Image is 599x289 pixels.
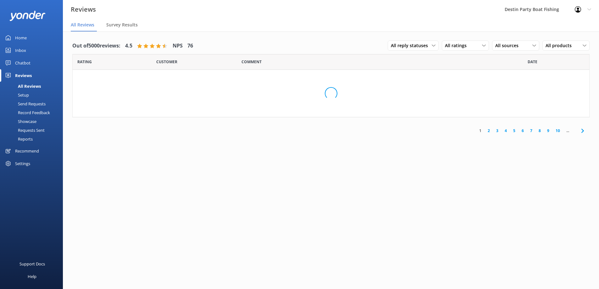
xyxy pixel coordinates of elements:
a: 9 [544,128,552,134]
div: Reports [4,135,33,143]
img: yonder-white-logo.png [9,11,46,21]
div: Home [15,31,27,44]
div: Setup [4,91,29,99]
a: 5 [510,128,519,134]
span: Date [77,59,92,65]
h3: Reviews [71,4,96,14]
div: Inbox [15,44,26,57]
span: Date [528,59,537,65]
a: 1 [476,128,485,134]
a: 8 [535,128,544,134]
div: All Reviews [4,82,41,91]
div: Showcase [4,117,36,126]
div: Settings [15,157,30,170]
h4: 76 [187,42,193,50]
a: 10 [552,128,563,134]
a: Record Feedback [4,108,63,117]
div: Send Requests [4,99,46,108]
h4: NPS [173,42,183,50]
span: Survey Results [106,22,138,28]
a: All Reviews [4,82,63,91]
span: All sources [495,42,522,49]
div: Support Docs [19,258,45,270]
a: 3 [493,128,502,134]
div: Record Feedback [4,108,50,117]
div: Recommend [15,145,39,157]
a: Reports [4,135,63,143]
a: Send Requests [4,99,63,108]
span: ... [563,128,572,134]
span: All Reviews [71,22,94,28]
span: Date [156,59,177,65]
div: Help [28,270,36,283]
div: Chatbot [15,57,31,69]
span: All products [546,42,575,49]
a: Showcase [4,117,63,126]
a: 6 [519,128,527,134]
a: 4 [502,128,510,134]
span: Question [241,59,262,65]
a: Setup [4,91,63,99]
h4: Out of 5000 reviews: [72,42,120,50]
a: Requests Sent [4,126,63,135]
div: Reviews [15,69,32,82]
span: All ratings [445,42,470,49]
div: Requests Sent [4,126,45,135]
span: All reply statuses [391,42,432,49]
a: 2 [485,128,493,134]
a: 7 [527,128,535,134]
h4: 4.5 [125,42,132,50]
